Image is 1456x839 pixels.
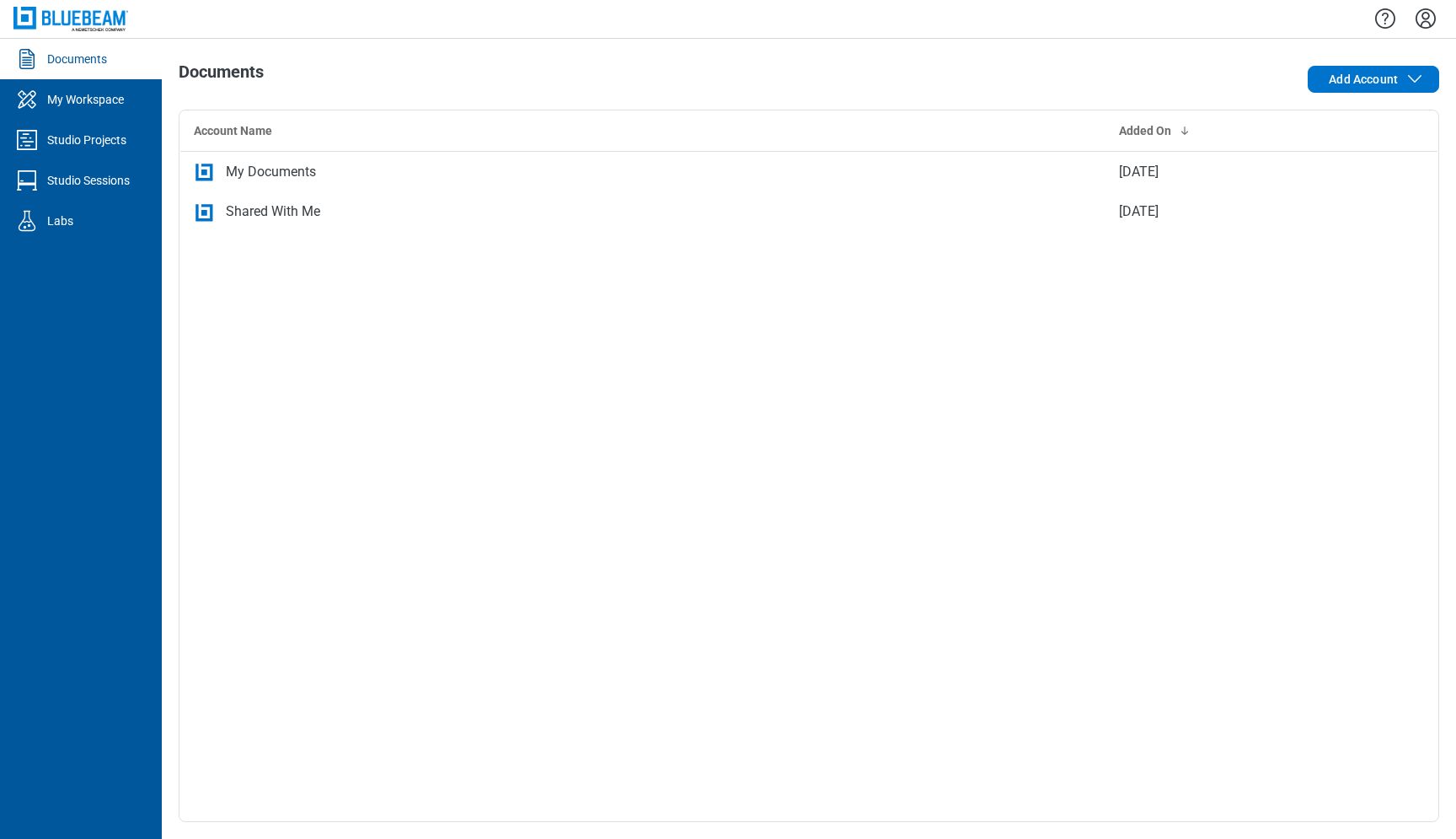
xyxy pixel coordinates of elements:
div: My Documents [226,162,316,182]
svg: Studio Projects [13,126,40,153]
svg: Studio Sessions [13,167,40,194]
div: Added On [1119,122,1344,139]
div: Studio Sessions [47,172,130,189]
div: Shared With Me [226,202,320,222]
svg: Labs [13,207,40,234]
td: [DATE] [1105,191,1357,232]
td: [DATE] [1105,151,1357,191]
table: bb-data-table [179,110,1438,233]
img: Bluebeam, Inc. [13,7,128,31]
div: My Workspace [47,91,124,108]
svg: My Workspace [13,86,40,113]
h1: Documents [179,62,264,89]
div: Account Name [194,122,1092,139]
div: Labs [47,212,73,229]
button: Add Account [1308,66,1439,93]
span: Add Account [1329,71,1398,88]
div: Studio Projects [47,132,126,148]
svg: Documents [13,46,40,73]
div: Documents [47,51,107,67]
button: Settings [1412,4,1439,33]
